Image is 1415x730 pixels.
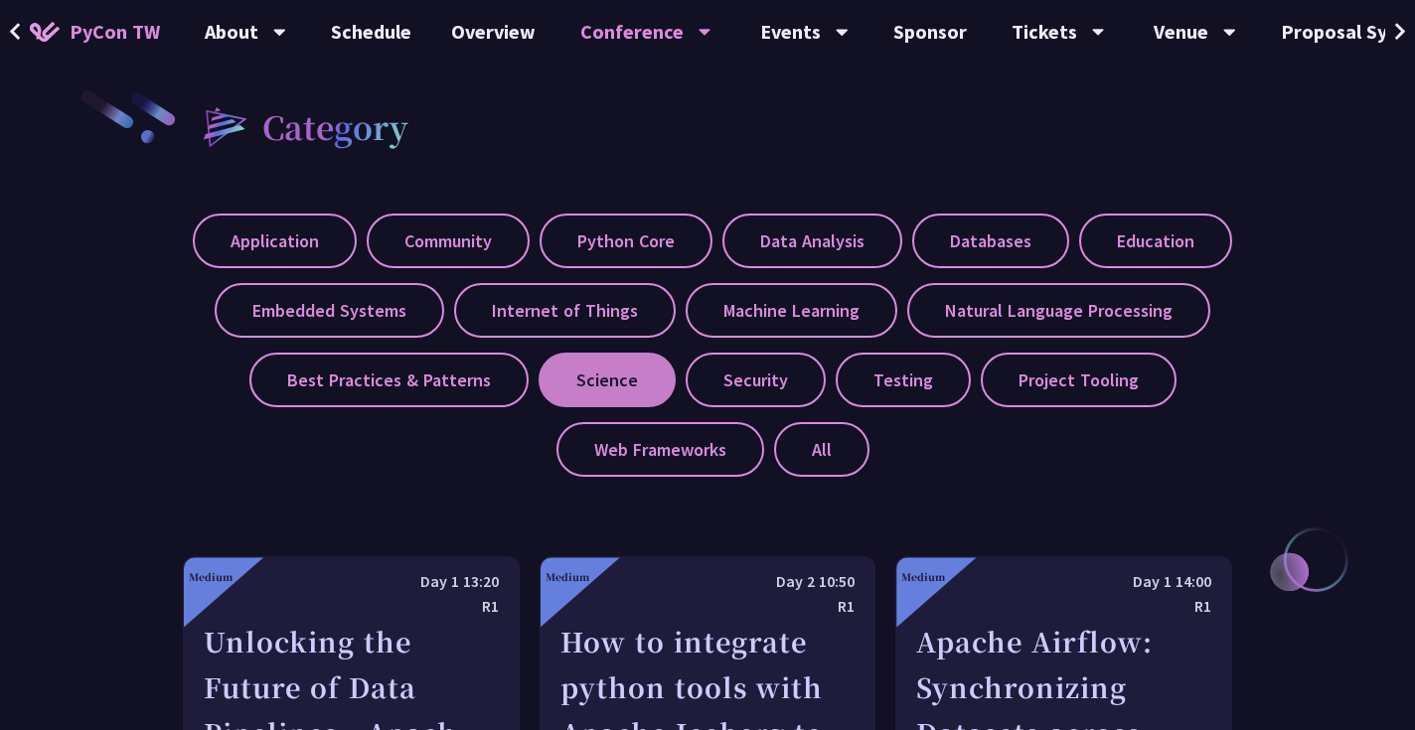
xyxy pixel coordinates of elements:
[981,353,1177,407] label: Project Tooling
[560,569,856,594] div: Day 2 10:50
[189,569,233,584] div: Medium
[722,214,902,268] label: Data Analysis
[560,594,856,619] div: R1
[30,22,60,42] img: Home icon of PyCon TW 2025
[1079,214,1232,268] label: Education
[70,17,160,47] span: PyCon TW
[686,283,897,338] label: Machine Learning
[539,353,676,407] label: Science
[546,569,589,584] div: Medium
[540,214,712,268] label: Python Core
[193,214,357,268] label: Application
[183,88,262,164] img: heading-bullet
[774,422,869,477] label: All
[204,594,499,619] div: R1
[556,422,764,477] label: Web Frameworks
[454,283,676,338] label: Internet of Things
[916,569,1211,594] div: Day 1 14:00
[912,214,1069,268] label: Databases
[249,353,529,407] label: Best Practices & Patterns
[836,353,971,407] label: Testing
[262,102,408,150] h2: Category
[901,569,945,584] div: Medium
[916,594,1211,619] div: R1
[907,283,1210,338] label: Natural Language Processing
[686,353,826,407] label: Security
[204,569,499,594] div: Day 1 13:20
[367,214,530,268] label: Community
[10,7,180,57] a: PyCon TW
[215,283,444,338] label: Embedded Systems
